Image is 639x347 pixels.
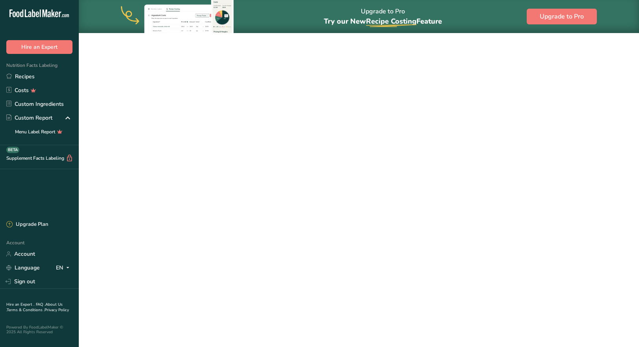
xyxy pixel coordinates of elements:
div: Upgrade to Pro [324,0,442,33]
span: Try our New Feature [324,17,442,26]
button: Upgrade to Pro [527,9,597,24]
a: Language [6,261,40,275]
div: BETA [6,147,19,153]
div: Powered By FoodLabelMaker © 2025 All Rights Reserved [6,325,72,334]
a: Hire an Expert . [6,302,34,307]
div: Upgrade Plan [6,221,48,229]
button: Hire an Expert [6,40,72,54]
span: Upgrade to Pro [540,12,584,21]
a: About Us . [6,302,63,313]
span: Recipe Costing [366,17,416,26]
a: Terms & Conditions . [7,307,45,313]
div: EN [56,263,72,273]
a: Privacy Policy [45,307,69,313]
div: Custom Report [6,114,52,122]
a: FAQ . [36,302,45,307]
